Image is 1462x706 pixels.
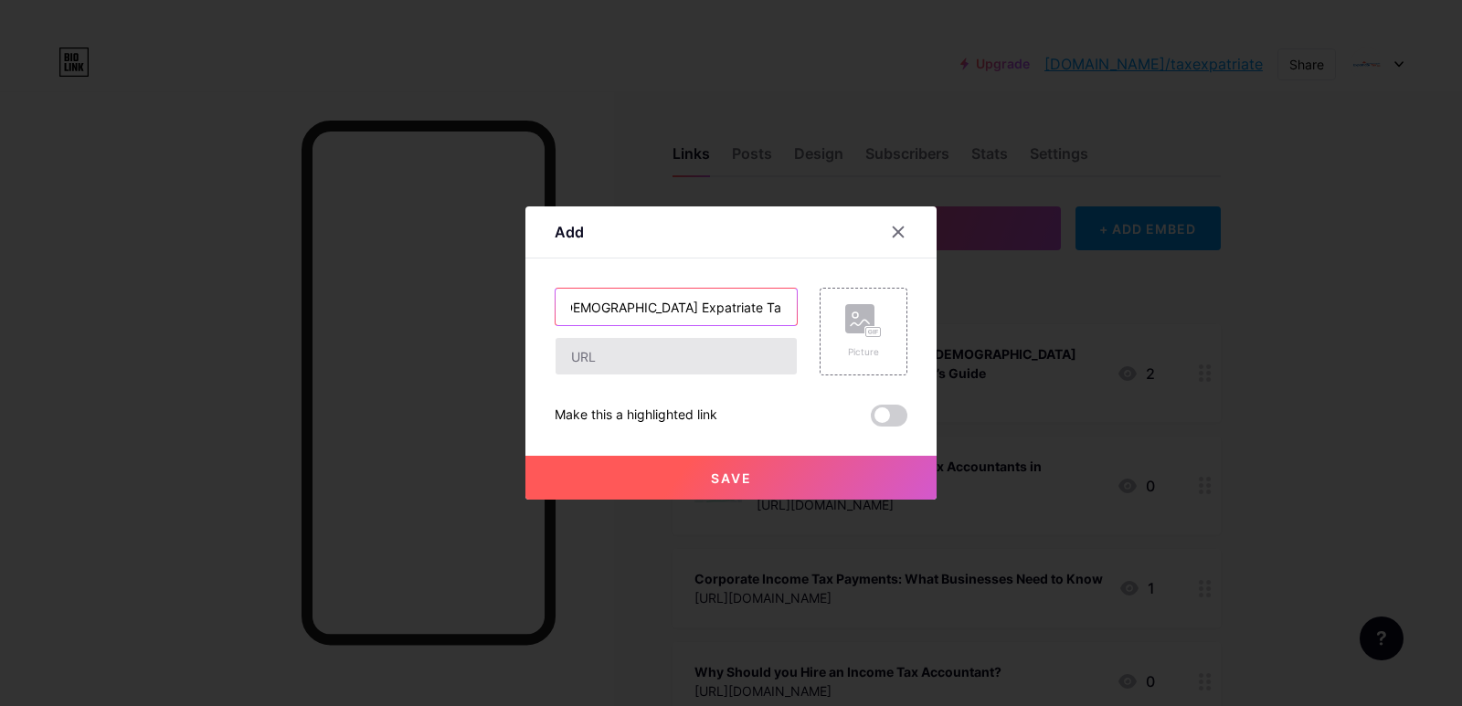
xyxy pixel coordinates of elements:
button: Save [525,456,937,500]
input: URL [556,338,797,374]
div: Make this a highlighted link [555,405,717,427]
div: Add [555,221,584,243]
span: Save [711,470,752,486]
div: Picture [845,345,882,359]
input: Title [556,289,797,325]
